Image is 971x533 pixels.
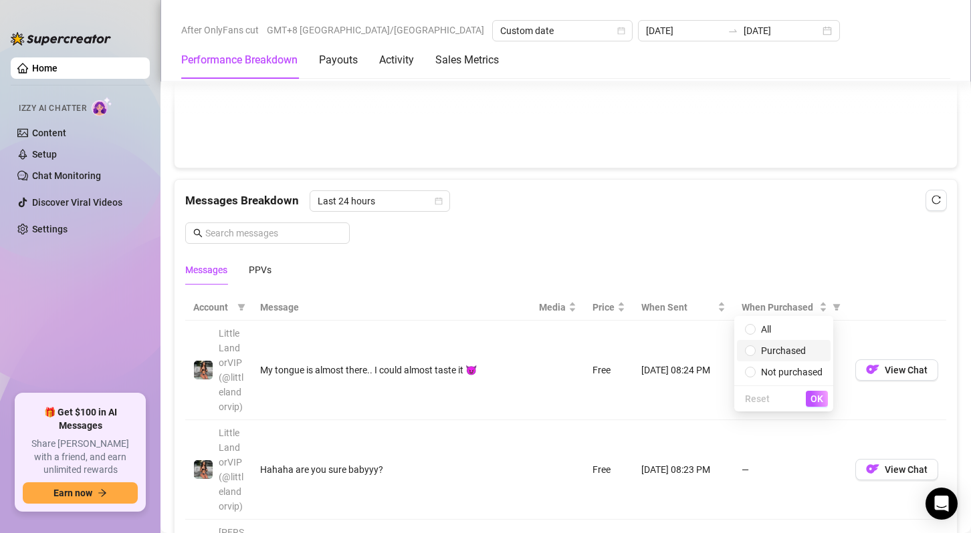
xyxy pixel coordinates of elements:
img: LittleLandorVIP (@littlelandorvip) [194,361,213,379]
div: Messages [185,262,227,277]
button: OK [806,391,828,407]
div: Payouts [319,52,358,68]
div: Messages Breakdown [185,190,946,212]
img: OF [866,363,879,376]
span: Izzy AI Chatter [19,102,86,115]
span: to [728,25,738,36]
input: Search messages [205,226,342,240]
img: logo-BBDzfeDw.svg [11,32,111,45]
span: calendar [617,27,625,35]
span: arrow-right [98,488,107,498]
span: View Chat [885,365,928,375]
span: swap-right [728,25,738,36]
span: search [193,228,203,238]
span: filter [237,303,245,311]
span: 🎁 Get $100 in AI Messages [23,406,138,432]
span: OK [811,393,823,404]
a: Discover Viral Videos [32,197,122,208]
div: PPVs [249,262,272,277]
input: Start date [646,23,722,38]
button: Earn nowarrow-right [23,482,138,504]
span: LittleLandorVIP (@littlelandorvip) [219,427,243,512]
span: calendar [435,197,443,205]
td: — [734,321,847,420]
div: Performance Breakdown [181,52,298,68]
a: Settings [32,224,68,234]
td: — [734,420,847,520]
span: Not purchased [761,367,823,377]
span: Media [539,300,566,315]
td: [DATE] 08:24 PM [633,321,734,420]
button: OFView Chat [855,459,938,480]
span: filter [833,303,841,311]
div: Activity [379,52,414,68]
a: Home [32,63,58,73]
span: reload [932,195,941,204]
img: AI Chatter [92,97,112,116]
input: End date [744,23,820,38]
div: Sales Metrics [435,52,499,68]
a: Content [32,128,66,138]
a: OFView Chat [855,367,938,378]
td: [DATE] 08:23 PM [633,420,734,520]
span: After OnlyFans cut [181,20,259,40]
th: Media [531,295,584,321]
div: Open Intercom Messenger [926,488,958,520]
button: OFView Chat [855,359,938,381]
div: Hahaha are you sure babyyy? [260,462,523,477]
span: Price [592,300,615,315]
span: Earn now [53,488,92,498]
th: When Purchased [734,295,847,321]
span: When Purchased [742,300,817,315]
th: When Sent [633,295,734,321]
span: LittleLandorVIP (@littlelandorvip) [219,328,243,412]
span: Last 24 hours [318,191,442,211]
th: Price [584,295,633,321]
button: Reset [740,391,775,407]
th: Message [252,295,531,321]
span: View Chat [885,464,928,475]
td: Free [584,420,633,520]
td: Free [584,321,633,420]
span: GMT+8 [GEOGRAPHIC_DATA]/[GEOGRAPHIC_DATA] [267,20,484,40]
a: OFView Chat [855,467,938,478]
span: filter [235,297,248,317]
span: filter [830,297,843,317]
img: OF [866,462,879,476]
div: My tongue is almost there.. I could almost taste it 😈 [260,363,523,377]
span: Account [193,300,232,315]
span: When Sent [641,300,715,315]
img: LittleLandorVIP (@littlelandorvip) [194,460,213,479]
span: Share [PERSON_NAME] with a friend, and earn unlimited rewards [23,437,138,477]
span: All [761,324,771,335]
span: Purchased [761,345,806,356]
span: Custom date [500,21,625,41]
a: Chat Monitoring [32,170,101,181]
a: Setup [32,149,57,160]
